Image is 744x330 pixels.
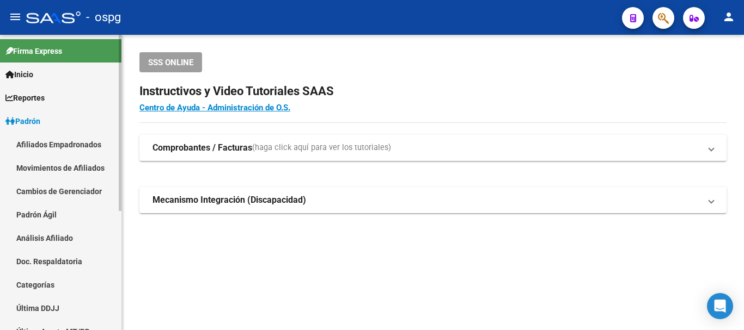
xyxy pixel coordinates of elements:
span: Firma Express [5,45,62,57]
strong: Mecanismo Integración (Discapacidad) [153,194,306,206]
h2: Instructivos y Video Tutoriales SAAS [139,81,727,102]
button: SSS ONLINE [139,52,202,72]
strong: Comprobantes / Facturas [153,142,252,154]
span: Inicio [5,69,33,80]
mat-icon: menu [9,10,22,23]
span: SSS ONLINE [148,58,193,67]
span: Padrón [5,115,40,127]
a: Centro de Ayuda - Administración de O.S. [139,103,290,113]
div: Open Intercom Messenger [707,293,733,319]
span: Reportes [5,92,45,104]
span: (haga click aquí para ver los tutoriales) [252,142,391,154]
mat-expansion-panel-header: Comprobantes / Facturas(haga click aquí para ver los tutoriales) [139,135,727,161]
mat-icon: person [722,10,735,23]
mat-expansion-panel-header: Mecanismo Integración (Discapacidad) [139,187,727,213]
span: - ospg [86,5,121,29]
